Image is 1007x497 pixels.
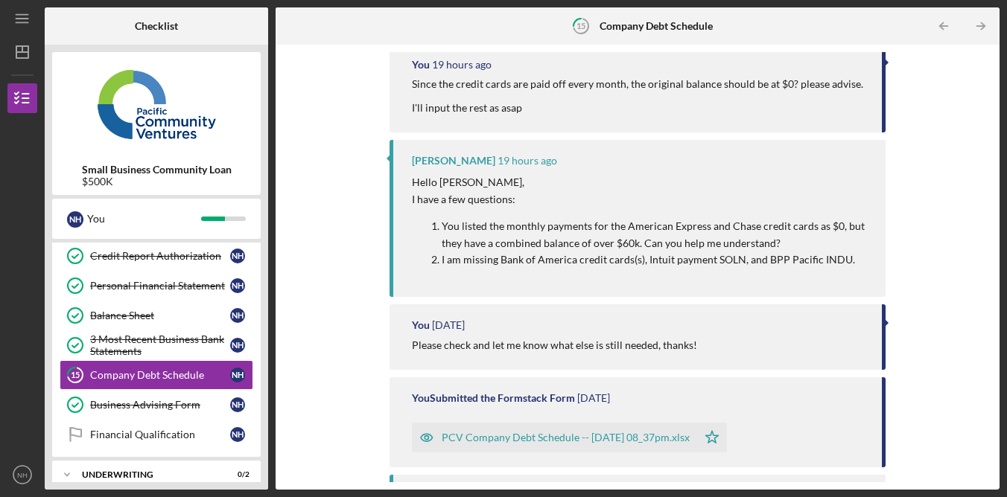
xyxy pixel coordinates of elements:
div: 0 / 2 [223,470,250,479]
b: Company Debt Schedule [600,20,713,32]
time: 2025-09-10 23:45 [498,155,557,167]
a: Balance SheetNH [60,301,253,330]
div: You Submitted the Formstack Form [412,392,575,404]
div: Personal Financial Statement [90,280,230,292]
div: [PERSON_NAME] [412,155,495,167]
p: You listed the monthly payments for the American Express and Chase credit cards as $0, but they h... [442,218,871,251]
div: $500K [82,176,232,187]
a: Financial QualificationNH [60,420,253,449]
b: Checklist [135,20,178,32]
div: N H [230,308,245,323]
time: 2025-09-10 00:37 [432,319,465,331]
button: PCV Company Debt Schedule -- [DATE] 08_37pm.xlsx [412,423,727,452]
div: N H [230,368,245,382]
a: 3 Most Recent Business Bank StatementsNH [60,330,253,360]
div: N H [230,397,245,412]
div: You [412,319,430,331]
a: Credit Report AuthorizationNH [60,241,253,271]
p: I am missing Bank of America credit cards(s), Intuit payment SOLN, and BPP Pacific INDU. [442,251,871,268]
div: You [412,59,430,71]
div: Business Advising Form [90,399,230,411]
div: Since the credit cards are paid off every month, the original balance should be at $0? please adv... [412,78,865,114]
img: Product logo [52,60,261,149]
text: NH [17,471,28,479]
div: Underwriting [82,470,212,479]
time: 2025-09-10 23:54 [432,59,492,71]
a: Business Advising FormNH [60,390,253,420]
div: Balance Sheet [90,310,230,321]
button: NH [7,460,37,490]
div: N H [230,248,245,263]
p: Hello [PERSON_NAME], [412,174,871,190]
div: Please check and let me know what else is still needed, thanks! [412,339,697,351]
time: 2025-09-10 00:37 [577,392,610,404]
div: Credit Report Authorization [90,250,230,262]
tspan: 15 [71,371,80,380]
div: You [87,206,201,231]
div: N H [230,427,245,442]
tspan: 15 [576,21,585,31]
div: PCV Company Debt Schedule -- [DATE] 08_37pm.xlsx [442,432,690,443]
a: Personal Financial StatementNH [60,271,253,301]
div: Financial Qualification [90,429,230,440]
div: Company Debt Schedule [90,369,230,381]
div: N H [230,338,245,353]
div: 3 Most Recent Business Bank Statements [90,333,230,357]
div: N H [230,278,245,293]
b: Small Business Community Loan [82,164,232,176]
div: N H [67,211,83,228]
p: I have a few questions: [412,191,871,208]
a: 15Company Debt ScheduleNH [60,360,253,390]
